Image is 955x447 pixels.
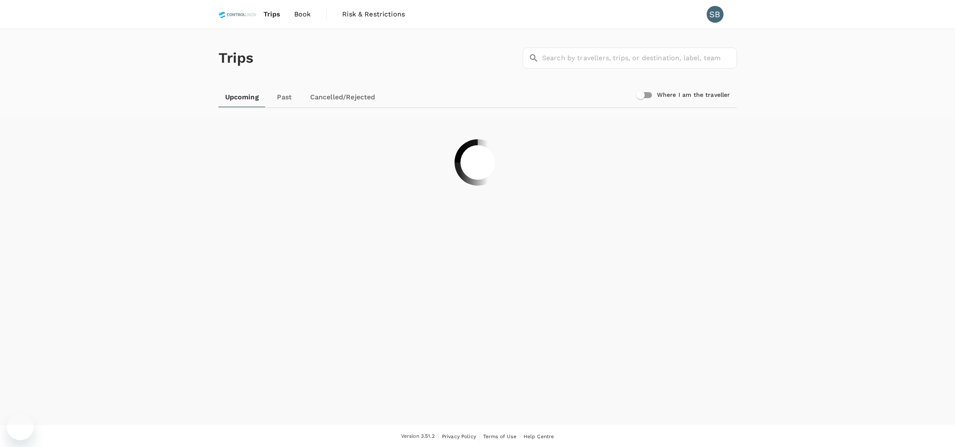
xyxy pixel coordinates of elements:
span: Privacy Policy [442,434,476,439]
h6: Where I am the traveller [657,90,730,100]
span: Risk & Restrictions [342,9,405,19]
span: Version 3.51.2 [401,432,435,441]
img: Control Union Malaysia Sdn. Bhd. [218,5,257,24]
a: Terms of Use [483,432,516,441]
div: SB [707,6,724,23]
a: Past [266,87,303,107]
a: Upcoming [218,87,266,107]
input: Search by travellers, trips, or destination, label, team [542,48,737,69]
span: Trips [263,9,281,19]
span: Book [294,9,311,19]
iframe: Button to launch messaging window [7,413,34,440]
a: Help Centre [524,432,554,441]
h1: Trips [218,29,254,87]
span: Terms of Use [483,434,516,439]
span: Help Centre [524,434,554,439]
a: Privacy Policy [442,432,476,441]
a: Cancelled/Rejected [303,87,382,107]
